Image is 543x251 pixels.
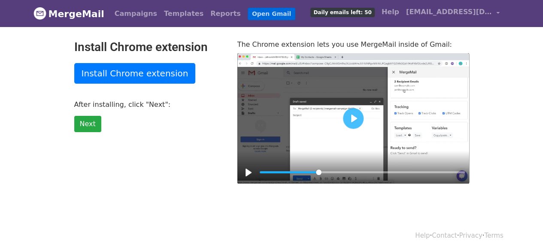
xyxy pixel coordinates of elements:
a: Help [378,3,403,21]
span: Daily emails left: 50 [310,8,374,17]
a: Install Chrome extension [74,63,196,84]
span: [EMAIL_ADDRESS][DOMAIN_NAME] [406,7,492,17]
a: Privacy [459,232,482,239]
img: MergeMail logo [33,7,46,20]
iframe: Chat Widget [500,210,543,251]
a: MergeMail [33,5,104,23]
p: The Chrome extension lets you use MergeMail inside of Gmail: [237,40,469,49]
input: Seek [260,168,465,176]
a: Daily emails left: 50 [307,3,378,21]
a: Campaigns [111,5,161,22]
button: Play [242,166,255,179]
a: Contact [432,232,457,239]
button: Play [343,108,364,129]
a: [EMAIL_ADDRESS][DOMAIN_NAME] [403,3,503,24]
h2: Install Chrome extension [74,40,224,54]
p: After installing, click "Next": [74,100,224,109]
a: Open Gmail [248,8,295,20]
a: Help [415,232,430,239]
a: Next [74,116,101,132]
a: Terms [484,232,503,239]
a: Reports [207,5,244,22]
a: Templates [161,5,207,22]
